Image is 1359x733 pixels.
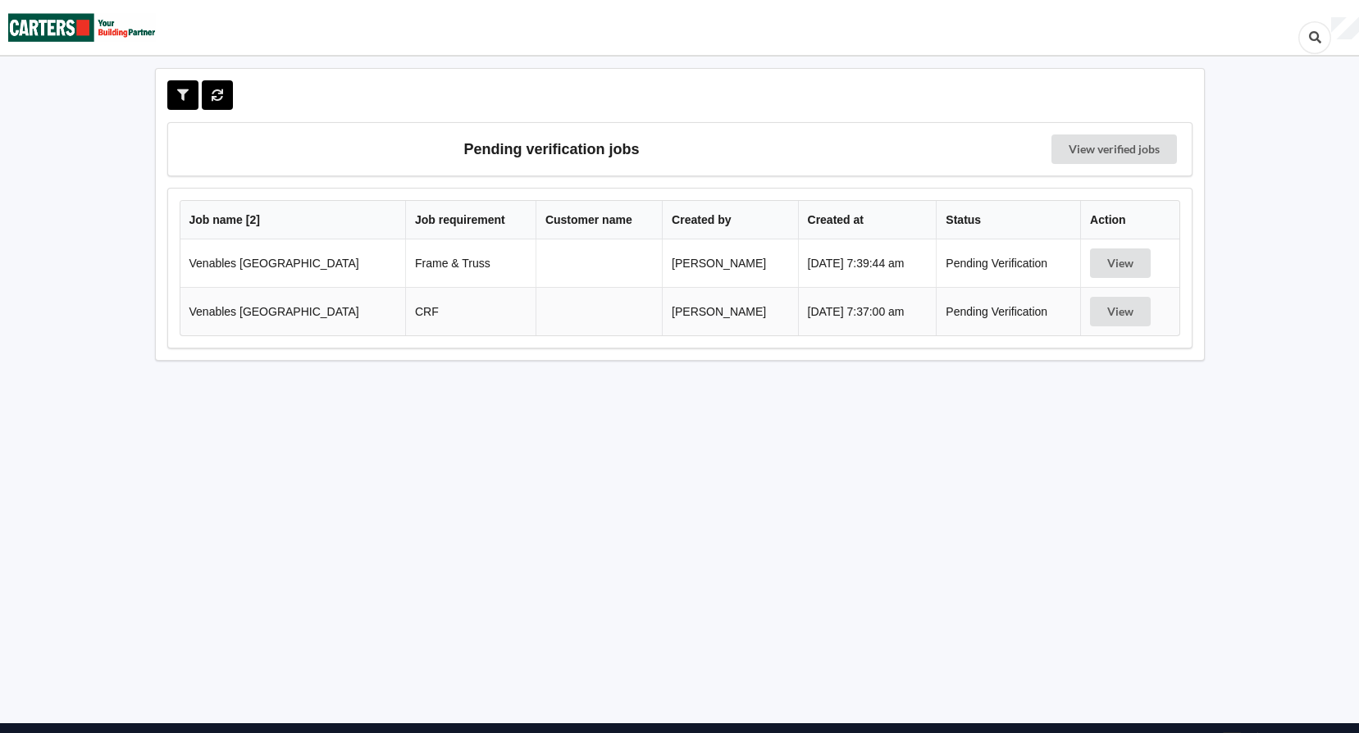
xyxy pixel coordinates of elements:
[662,287,797,335] td: [PERSON_NAME]
[798,287,937,335] td: [DATE] 7:37:00 am
[180,287,405,335] td: Venables [GEOGRAPHIC_DATA]
[1090,248,1151,278] button: View
[936,287,1080,335] td: Pending Verification
[798,239,937,287] td: [DATE] 7:39:44 am
[405,287,536,335] td: CRF
[1051,134,1177,164] a: View verified jobs
[180,239,405,287] td: Venables [GEOGRAPHIC_DATA]
[662,201,797,239] th: Created by
[936,201,1080,239] th: Status
[405,201,536,239] th: Job requirement
[662,239,797,287] td: [PERSON_NAME]
[180,201,405,239] th: Job name [ 2 ]
[1090,297,1151,326] button: View
[180,134,924,164] h3: Pending verification jobs
[1090,305,1154,318] a: View
[536,201,662,239] th: Customer name
[8,1,156,54] img: Carters
[1080,201,1179,239] th: Action
[798,201,937,239] th: Created at
[405,239,536,287] td: Frame & Truss
[1090,257,1154,270] a: View
[1331,17,1359,40] div: User Profile
[936,239,1080,287] td: Pending Verification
